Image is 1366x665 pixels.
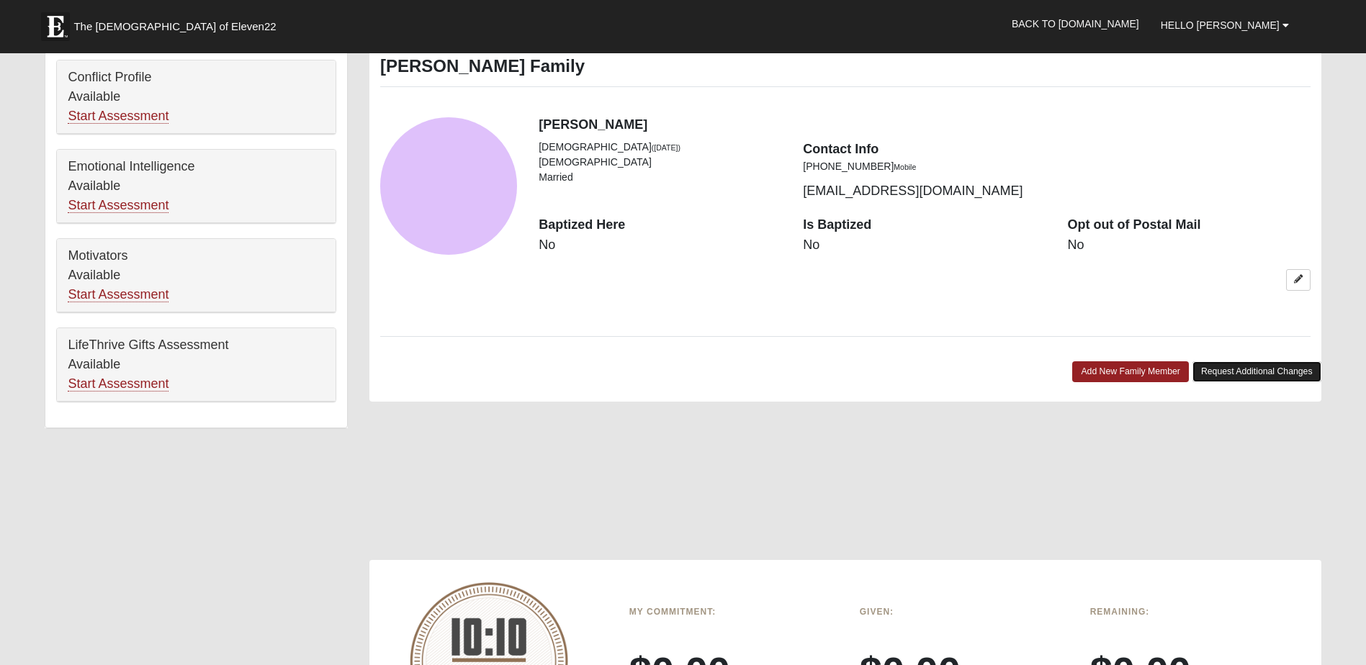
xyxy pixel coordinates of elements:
li: [DEMOGRAPHIC_DATA] [539,140,781,155]
a: Edit Patti Nixon [1286,269,1311,290]
span: The [DEMOGRAPHIC_DATA] of Eleven22 [73,19,276,34]
dt: Baptized Here [539,216,781,235]
small: ([DATE]) [652,143,680,152]
strong: Contact Info [803,142,879,156]
div: Conflict Profile Available [57,60,336,134]
li: [PHONE_NUMBER] [803,159,1046,174]
div: Motivators Available [57,239,336,312]
dd: No [539,236,781,255]
img: Eleven22 logo [41,12,70,41]
div: Emotional Intelligence Available [57,150,336,223]
small: Mobile [894,163,916,171]
li: [DEMOGRAPHIC_DATA] [539,155,781,170]
dd: No [803,236,1046,255]
a: The [DEMOGRAPHIC_DATA] of Eleven22 [34,5,322,41]
a: View Fullsize Photo [380,117,517,254]
a: Request Additional Changes [1192,361,1321,382]
a: Start Assessment [68,287,168,302]
dt: Opt out of Postal Mail [1067,216,1310,235]
a: Hello [PERSON_NAME] [1150,7,1300,43]
a: Start Assessment [68,198,168,213]
h6: Remaining: [1090,607,1299,617]
li: Married [539,170,781,185]
a: Start Assessment [68,109,168,124]
h6: Given: [860,607,1069,617]
h6: My Commitment: [629,607,838,617]
a: Add New Family Member [1072,361,1189,382]
h3: [PERSON_NAME] Family [380,56,1311,77]
a: Start Assessment [68,376,168,392]
span: Hello [PERSON_NAME] [1161,19,1280,31]
h4: [PERSON_NAME] [539,117,1310,133]
div: LifeThrive Gifts Assessment Available [57,328,336,402]
a: Back to [DOMAIN_NAME] [1001,6,1150,42]
dd: No [1067,236,1310,255]
div: [EMAIL_ADDRESS][DOMAIN_NAME] [792,140,1056,201]
dt: Is Baptized [803,216,1046,235]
